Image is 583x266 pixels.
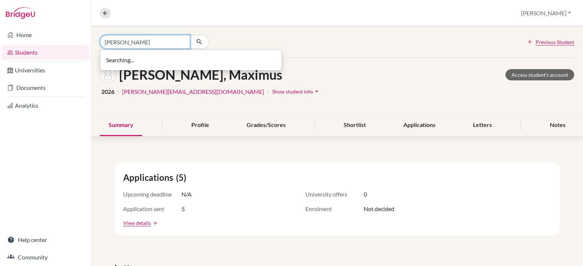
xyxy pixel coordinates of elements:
[122,87,264,96] a: [PERSON_NAME][EMAIL_ADDRESS][DOMAIN_NAME]
[100,115,142,136] div: Summary
[123,219,151,227] a: View details
[541,115,574,136] div: Notes
[364,205,394,213] span: Not decided
[1,80,89,95] a: Documents
[183,115,218,136] div: Profile
[335,115,375,136] div: Shortlist
[123,171,176,184] span: Applications
[1,28,89,42] a: Home
[313,88,320,95] i: arrow_drop_down
[123,190,181,199] span: Upcoming deadline
[305,205,364,213] span: Enrolment
[536,38,574,46] span: Previous Student
[101,87,114,96] span: 2026
[123,205,181,213] span: Application sent
[528,38,574,46] a: Previous Student
[181,190,192,199] span: N/A
[238,115,294,136] div: Grades/Scores
[267,87,269,96] span: |
[395,115,444,136] div: Applications
[272,86,321,97] button: Show student infoarrow_drop_down
[176,171,189,184] span: (5)
[364,190,367,199] span: 0
[1,250,89,265] a: Community
[305,190,364,199] span: University offers
[1,63,89,78] a: Universities
[106,56,276,64] p: Searching...
[1,233,89,247] a: Help center
[1,98,89,113] a: Analytics
[100,67,116,83] img: Maximus Sturgeon's avatar
[117,87,119,96] span: |
[505,69,574,80] a: Access student's account
[119,67,282,83] h1: [PERSON_NAME], Maximus
[1,45,89,60] a: Students
[518,6,574,20] button: [PERSON_NAME]
[151,221,157,226] a: arrow_forward
[100,35,190,49] input: Find student by name...
[272,88,313,95] span: Show student info
[6,7,35,19] img: Bridge-U
[181,205,185,213] span: 5
[464,115,501,136] div: Letters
